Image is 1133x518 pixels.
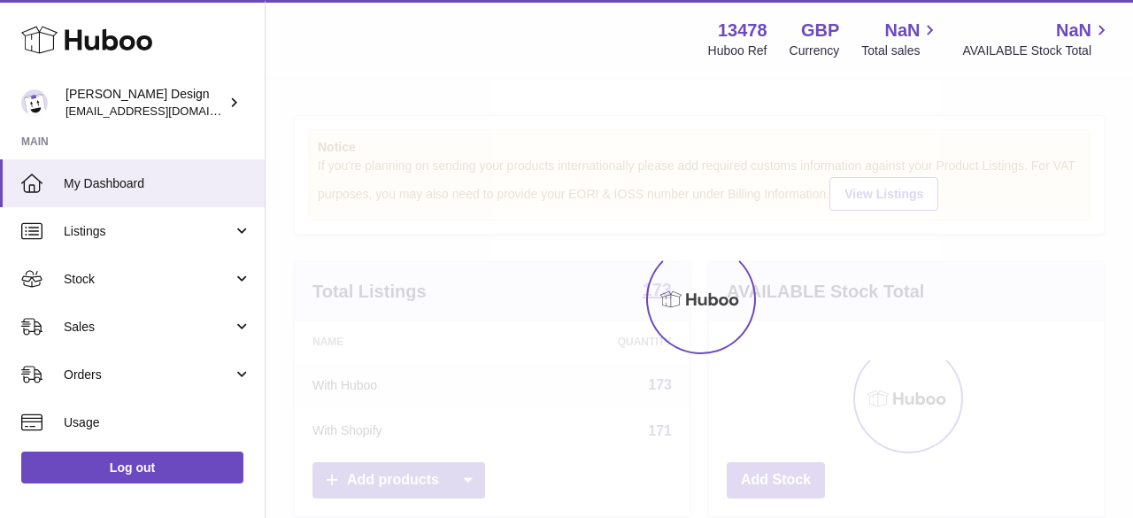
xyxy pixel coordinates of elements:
[718,19,767,43] strong: 13478
[21,452,243,483] a: Log out
[64,414,251,431] span: Usage
[790,43,840,59] div: Currency
[962,43,1112,59] span: AVAILABLE Stock Total
[66,104,260,118] span: [EMAIL_ADDRESS][DOMAIN_NAME]
[64,319,233,336] span: Sales
[861,19,940,59] a: NaN Total sales
[801,19,839,43] strong: GBP
[21,89,48,116] img: internalAdmin-13478@internal.huboo.com
[884,19,920,43] span: NaN
[1056,19,1091,43] span: NaN
[64,175,251,192] span: My Dashboard
[64,223,233,240] span: Listings
[64,367,233,383] span: Orders
[861,43,940,59] span: Total sales
[708,43,767,59] div: Huboo Ref
[64,271,233,288] span: Stock
[66,86,225,120] div: [PERSON_NAME] Design
[962,19,1112,59] a: NaN AVAILABLE Stock Total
